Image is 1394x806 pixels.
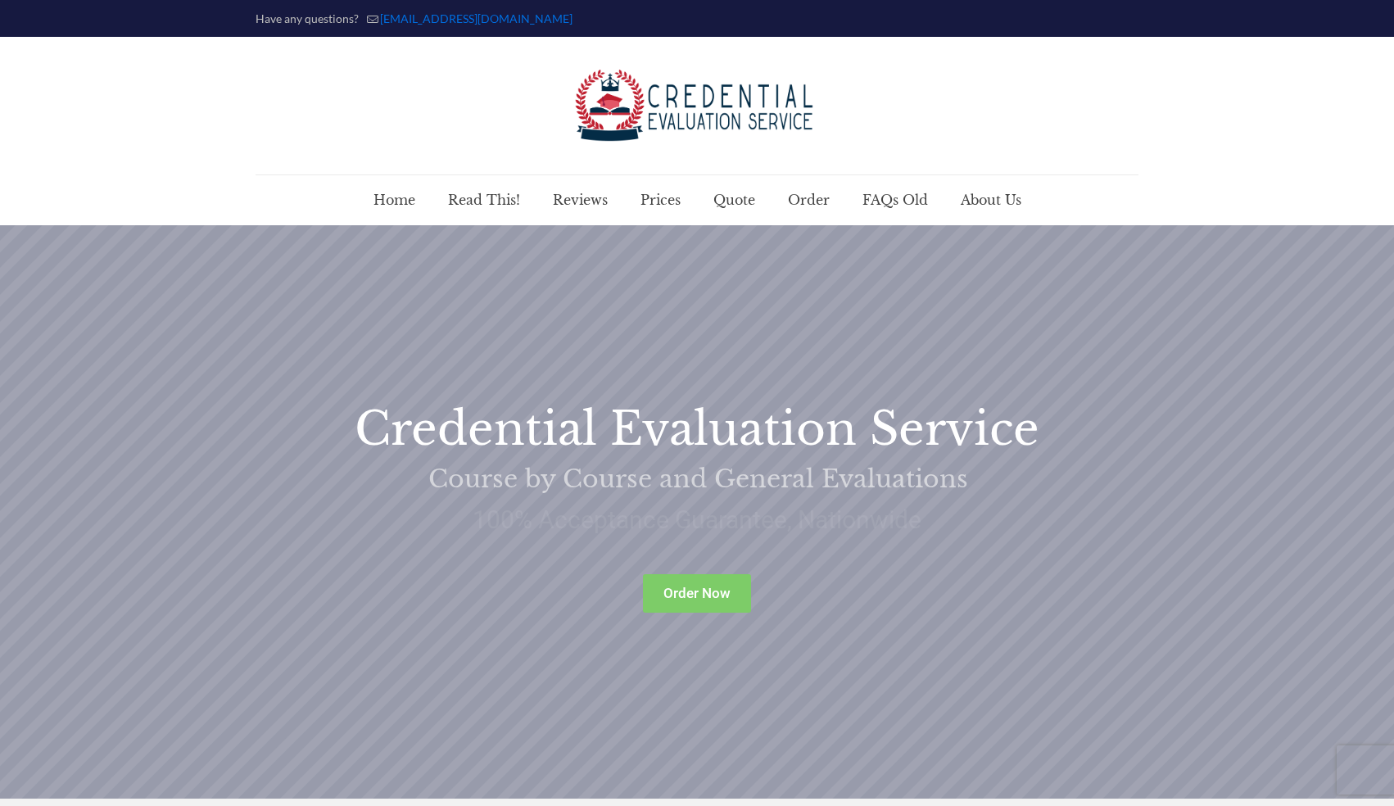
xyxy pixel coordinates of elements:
[432,175,536,224] a: Read This!
[772,175,846,224] a: Order
[624,175,697,224] a: Prices
[357,175,1038,224] nav: Main menu
[380,11,573,25] a: mail
[428,464,968,493] rs-layer: Course by Course and General Evaluations
[574,37,820,174] a: Credential Evaluation Service
[574,70,820,142] img: logo-color
[643,574,751,613] rs-layer: Order Now
[355,403,1039,456] rs-layer: Credential Evaluation Service
[357,175,432,224] a: Home
[846,175,944,224] a: FAQs Old
[1164,754,1394,806] iframe: LiveChat chat widget
[473,505,921,534] rs-layer: 100% Acceptance Guarantee, Nationwide
[536,175,624,224] a: Reviews
[697,175,772,224] a: Quote
[944,175,1038,224] a: About Us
